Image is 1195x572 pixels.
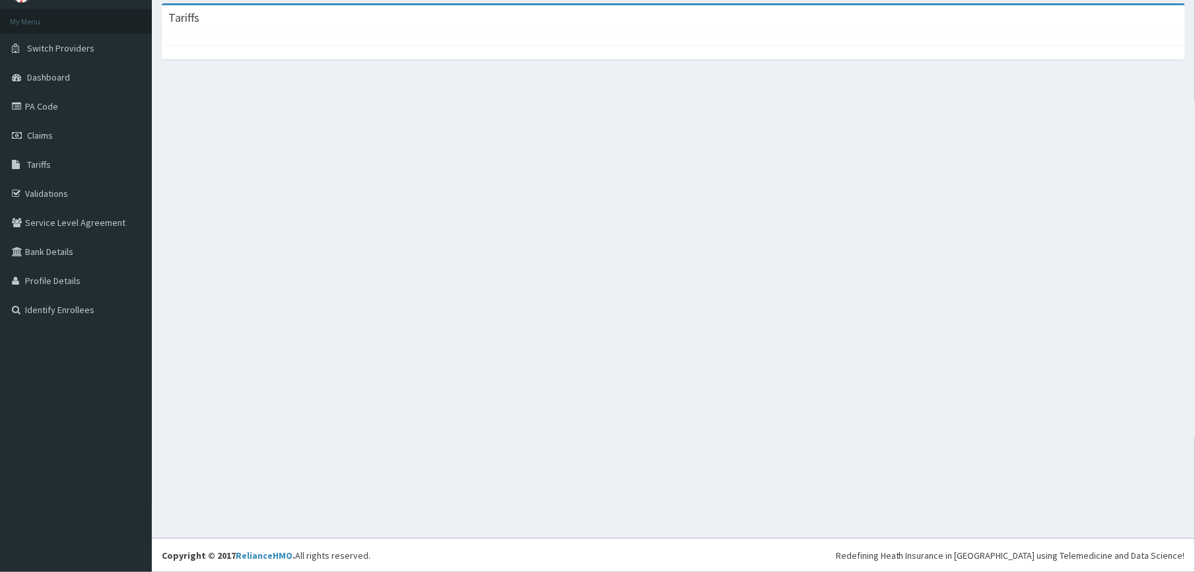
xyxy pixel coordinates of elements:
[152,538,1195,572] footer: All rights reserved.
[168,12,199,24] h3: Tariffs
[27,42,94,54] span: Switch Providers
[27,129,53,141] span: Claims
[162,550,295,561] strong: Copyright © 2017 .
[236,550,292,561] a: RelianceHMO
[27,159,51,170] span: Tariffs
[836,549,1185,562] div: Redefining Heath Insurance in [GEOGRAPHIC_DATA] using Telemedicine and Data Science!
[27,71,70,83] span: Dashboard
